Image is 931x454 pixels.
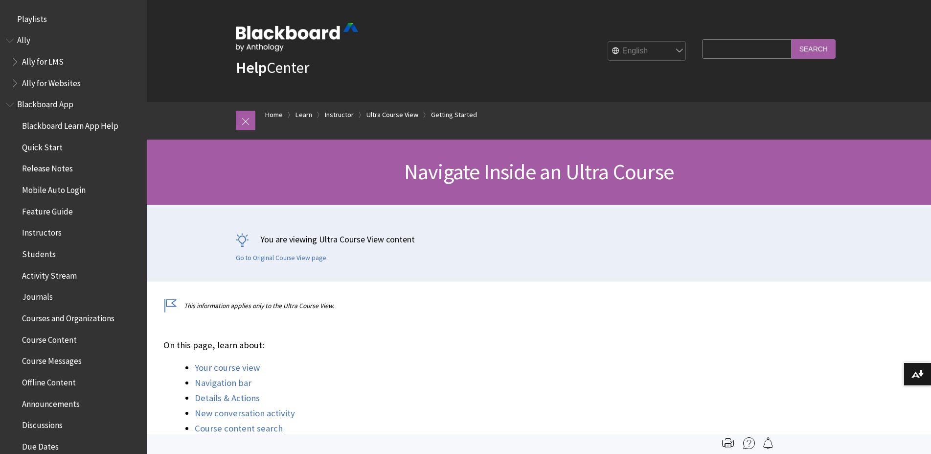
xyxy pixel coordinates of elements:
[743,437,755,449] img: More help
[236,23,358,51] img: Blackboard by Anthology
[431,109,477,121] a: Getting Started
[195,392,260,404] a: Details & Actions
[17,32,30,46] span: Ally
[22,118,118,131] span: Blackboard Learn App Help
[22,203,73,216] span: Feature Guide
[722,437,734,449] img: Print
[22,267,77,281] span: Activity Stream
[22,374,76,387] span: Offline Content
[236,254,328,263] a: Go to Original Course View page.
[22,53,64,67] span: Ally for LMS
[295,109,312,121] a: Learn
[325,109,354,121] a: Instructor
[195,377,251,389] a: Navigation bar
[236,58,309,77] a: HelpCenter
[22,289,53,302] span: Journals
[6,11,141,27] nav: Book outline for Playlists
[22,246,56,259] span: Students
[163,339,770,352] p: On this page, learn about:
[265,109,283,121] a: Home
[22,161,73,174] span: Release Notes
[366,109,418,121] a: Ultra Course View
[22,225,62,238] span: Instructors
[792,39,836,58] input: Search
[22,182,86,195] span: Mobile Auto Login
[236,58,267,77] strong: Help
[17,11,47,24] span: Playlists
[22,75,81,88] span: Ally for Websites
[608,41,686,61] select: Site Language Selector
[22,396,80,409] span: Announcements
[404,158,674,185] span: Navigate Inside an Ultra Course
[195,423,283,434] a: Course content search
[22,310,114,323] span: Courses and Organizations
[22,353,82,366] span: Course Messages
[22,332,77,345] span: Course Content
[163,301,770,311] p: This information applies only to the Ultra Course View.
[22,438,59,452] span: Due Dates
[6,32,141,92] nav: Book outline for Anthology Ally Help
[195,362,260,374] a: Your course view
[22,417,63,430] span: Discussions
[17,96,73,110] span: Blackboard App
[762,437,774,449] img: Follow this page
[22,139,63,152] span: Quick Start
[195,407,295,419] a: New conversation activity
[236,233,842,245] p: You are viewing Ultra Course View content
